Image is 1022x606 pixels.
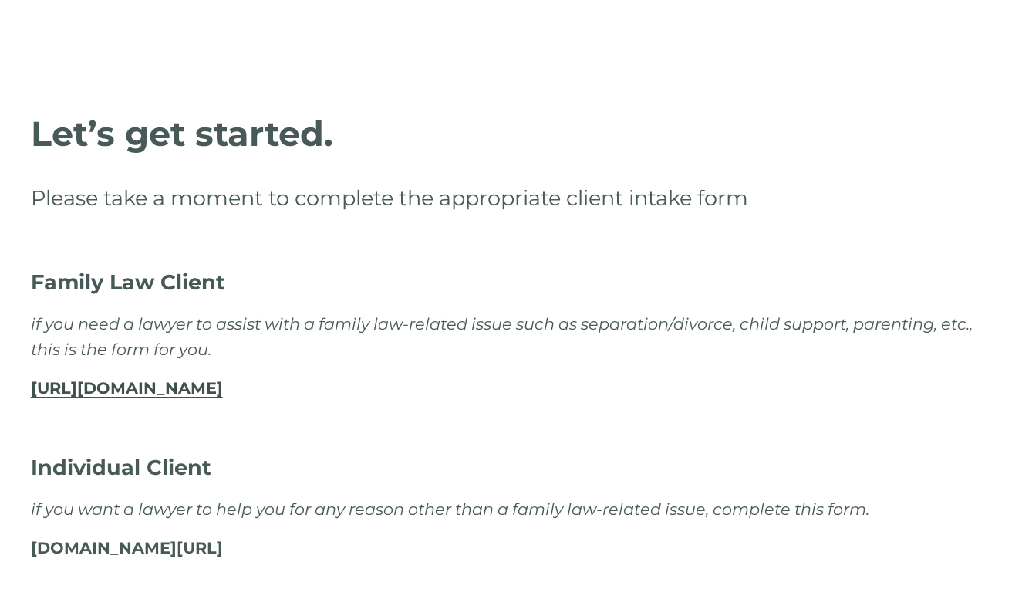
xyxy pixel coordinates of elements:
span: Please take a moment to complete the appropriate client intake form [31,185,748,211]
strong: Let’s get started. [31,113,333,154]
em: if you need a lawyer to assist with a family law-related issue such as separation/divorce, child ... [31,314,976,359]
a: [URL][DOMAIN_NAME] [31,378,223,398]
strong: Family Law Client [31,269,225,295]
a: [DOMAIN_NAME][URL] [31,538,223,557]
em: if you want a lawyer to help you for any reason other than a family law-related issue, complete t... [31,499,869,519]
strong: Individual Client [31,455,211,480]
